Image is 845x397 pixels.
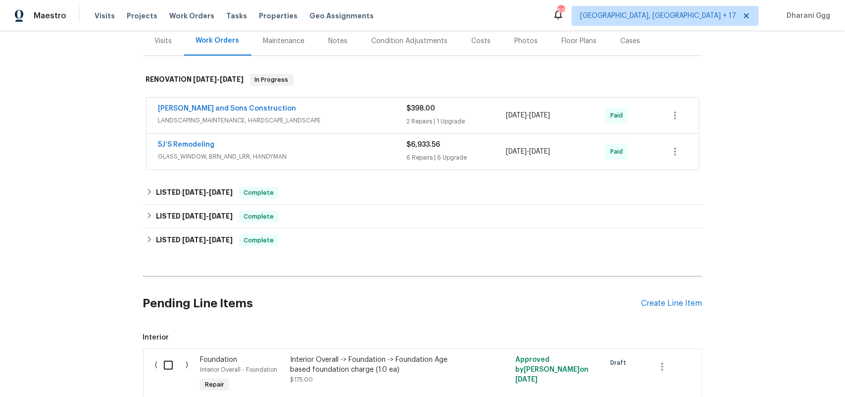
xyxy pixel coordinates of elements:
[240,188,278,198] span: Complete
[263,36,305,46] div: Maintenance
[158,141,215,148] a: 5J’S Remodeling
[226,12,247,19] span: Tasks
[407,153,506,163] div: 6 Repairs | 6 Upgrade
[259,11,298,21] span: Properties
[156,211,233,223] h6: LISTED
[407,116,506,126] div: 2 Repairs | 1 Upgrade
[143,64,702,96] div: RENOVATION [DATE]-[DATE]In Progress
[182,189,206,196] span: [DATE]
[156,234,233,246] h6: LISTED
[155,36,172,46] div: Visits
[95,11,115,21] span: Visits
[209,189,233,196] span: [DATE]
[529,148,550,155] span: [DATE]
[290,377,313,383] span: $175.00
[290,355,464,375] div: Interior Overall -> Foundation -> Foundation Age based foundation charge (1.0 ea)
[143,333,702,342] span: Interior
[251,75,293,85] span: In Progress
[642,299,702,308] div: Create Line Item
[143,181,702,205] div: LISTED [DATE]-[DATE]Complete
[407,141,441,148] span: $6,933.56
[610,111,627,120] span: Paid
[506,148,527,155] span: [DATE]
[158,105,297,112] a: [PERSON_NAME] and Sons Construction
[143,205,702,228] div: LISTED [DATE]-[DATE]Complete
[329,36,348,46] div: Notes
[515,36,538,46] div: Photos
[200,367,277,373] span: Interior Overall - Foundation
[506,111,550,120] span: -
[158,152,407,162] span: GLASS_WINDOW, BRN_AND_LRR, HANDYMAN
[240,212,278,222] span: Complete
[156,187,233,199] h6: LISTED
[182,189,233,196] span: -
[783,11,830,21] span: Dharani Ggg
[372,36,448,46] div: Condition Adjustments
[515,376,538,383] span: [DATE]
[169,11,214,21] span: Work Orders
[506,147,550,157] span: -
[182,213,206,220] span: [DATE]
[194,76,217,83] span: [DATE]
[146,74,244,86] h6: RENOVATION
[143,281,642,327] h2: Pending Line Items
[209,236,233,243] span: [DATE]
[196,36,240,46] div: Work Orders
[610,358,630,368] span: Draft
[182,236,206,243] span: [DATE]
[201,380,228,390] span: Repair
[143,228,702,252] div: LISTED [DATE]-[DATE]Complete
[557,6,564,16] div: 525
[515,356,589,383] span: Approved by [PERSON_NAME] on
[309,11,374,21] span: Geo Assignments
[610,147,627,157] span: Paid
[194,76,244,83] span: -
[580,11,736,21] span: [GEOGRAPHIC_DATA], [GEOGRAPHIC_DATA] + 17
[182,213,233,220] span: -
[209,213,233,220] span: [DATE]
[506,112,527,119] span: [DATE]
[182,236,233,243] span: -
[34,11,66,21] span: Maestro
[200,356,237,363] span: Foundation
[562,36,597,46] div: Floor Plans
[529,112,550,119] span: [DATE]
[240,235,278,245] span: Complete
[220,76,244,83] span: [DATE]
[127,11,157,21] span: Projects
[158,115,407,125] span: LANDSCAPING_MAINTENANCE, HARDSCAPE_LANDSCAPE
[407,105,436,112] span: $398.00
[472,36,491,46] div: Costs
[621,36,641,46] div: Cases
